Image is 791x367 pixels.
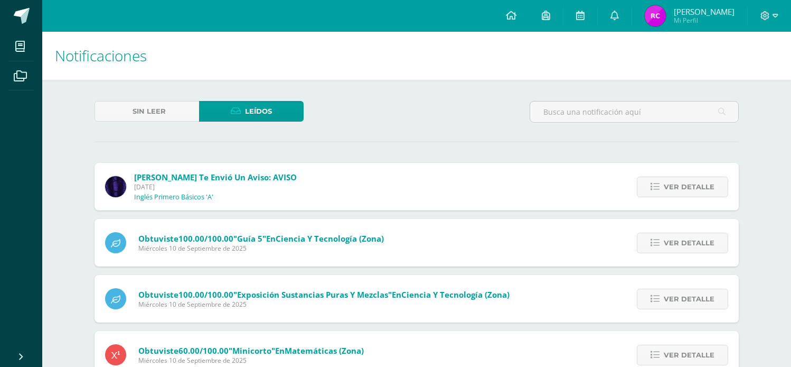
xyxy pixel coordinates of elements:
span: Ver detalle [664,233,714,253]
span: [DATE] [134,182,297,191]
span: [PERSON_NAME] [674,6,734,17]
span: Ciencia y Tecnología (Zona) [276,233,384,244]
span: 100.00/100.00 [178,233,233,244]
span: "Exposición sustancias puras y mezclas" [233,289,392,300]
span: Ver detalle [664,345,714,365]
span: Ver detalle [664,177,714,197]
span: Obtuviste en [138,289,510,300]
span: Ciencia y Tecnología (Zona) [401,289,510,300]
span: Notificaciones [55,45,147,66]
a: Sin leer [95,101,199,122]
span: "Minicorto" [229,345,275,356]
p: Inglés Primero Básicos 'A' [134,193,213,201]
span: Matemáticas (Zona) [285,345,364,356]
span: Ver detalle [664,289,714,309]
input: Busca una notificación aquí [530,102,738,122]
span: Leídos [245,102,272,121]
img: 6d9fced4c84605b3710009335678f580.png [645,5,666,26]
span: "Guía 5" [233,233,266,244]
span: Obtuviste en [138,233,384,244]
span: 100.00/100.00 [178,289,233,300]
span: Mi Perfil [674,16,734,25]
a: Leídos [199,101,304,122]
span: [PERSON_NAME] te envió un aviso: AVISO [134,172,297,182]
span: 60.00/100.00 [178,345,229,356]
span: Miércoles 10 de Septiembre de 2025 [138,300,510,309]
span: Miércoles 10 de Septiembre de 2025 [138,356,364,365]
span: Obtuviste en [138,345,364,356]
span: Sin leer [133,102,166,121]
span: Miércoles 10 de Septiembre de 2025 [138,244,384,253]
img: 31877134f281bf6192abd3481bfb2fdd.png [105,176,126,197]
